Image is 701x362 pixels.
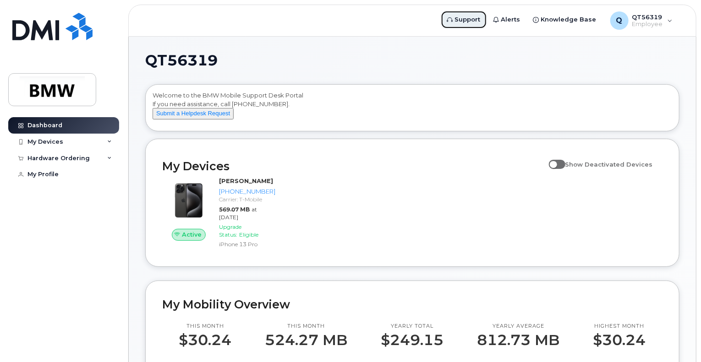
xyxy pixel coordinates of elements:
span: Upgrade Status: [219,223,241,238]
button: Submit a Helpdesk Request [153,108,234,119]
a: Submit a Helpdesk Request [153,109,234,117]
iframe: Messenger Launcher [661,322,694,355]
p: $30.24 [593,332,646,348]
span: Active [182,230,202,239]
strong: [PERSON_NAME] [219,177,273,184]
div: [PHONE_NUMBER] [219,187,275,196]
p: $30.24 [179,332,232,348]
span: 569.07 MB [219,206,250,213]
p: This month [265,323,348,330]
p: Highest month [593,323,646,330]
p: 524.27 MB [265,332,348,348]
h2: My Devices [162,159,544,173]
div: iPhone 13 Pro [219,240,275,248]
p: 812.73 MB [477,332,560,348]
span: Show Deactivated Devices [565,161,653,168]
div: Carrier: T-Mobile [219,195,275,203]
h2: My Mobility Overview [162,297,663,311]
input: Show Deactivated Devices [549,156,556,163]
p: Yearly total [381,323,444,330]
a: Active[PERSON_NAME][PHONE_NUMBER]Carrier: T-Mobile569.07 MBat [DATE]Upgrade Status:EligibleiPhone... [162,177,279,250]
p: Yearly average [477,323,560,330]
span: QT56319 [145,54,218,67]
img: iPhone_15_Pro_Black.png [170,181,208,220]
p: $249.15 [381,332,444,348]
div: Welcome to the BMW Mobile Support Desk Portal If you need assistance, call [PHONE_NUMBER]. [153,91,672,128]
span: Eligible [239,231,258,238]
span: at [DATE] [219,206,257,221]
p: This month [179,323,232,330]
